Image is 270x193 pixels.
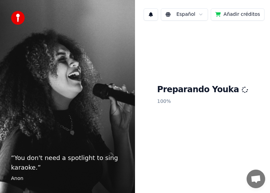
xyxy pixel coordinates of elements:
[211,8,264,21] button: Añadir créditos
[11,153,124,172] p: “ You don't need a spotlight to sing karaoke. ”
[11,11,25,25] img: youka
[11,175,124,182] footer: Anon
[157,95,248,108] p: 100 %
[157,84,248,95] h1: Preparando Youka
[247,170,265,188] div: Öppna chatt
